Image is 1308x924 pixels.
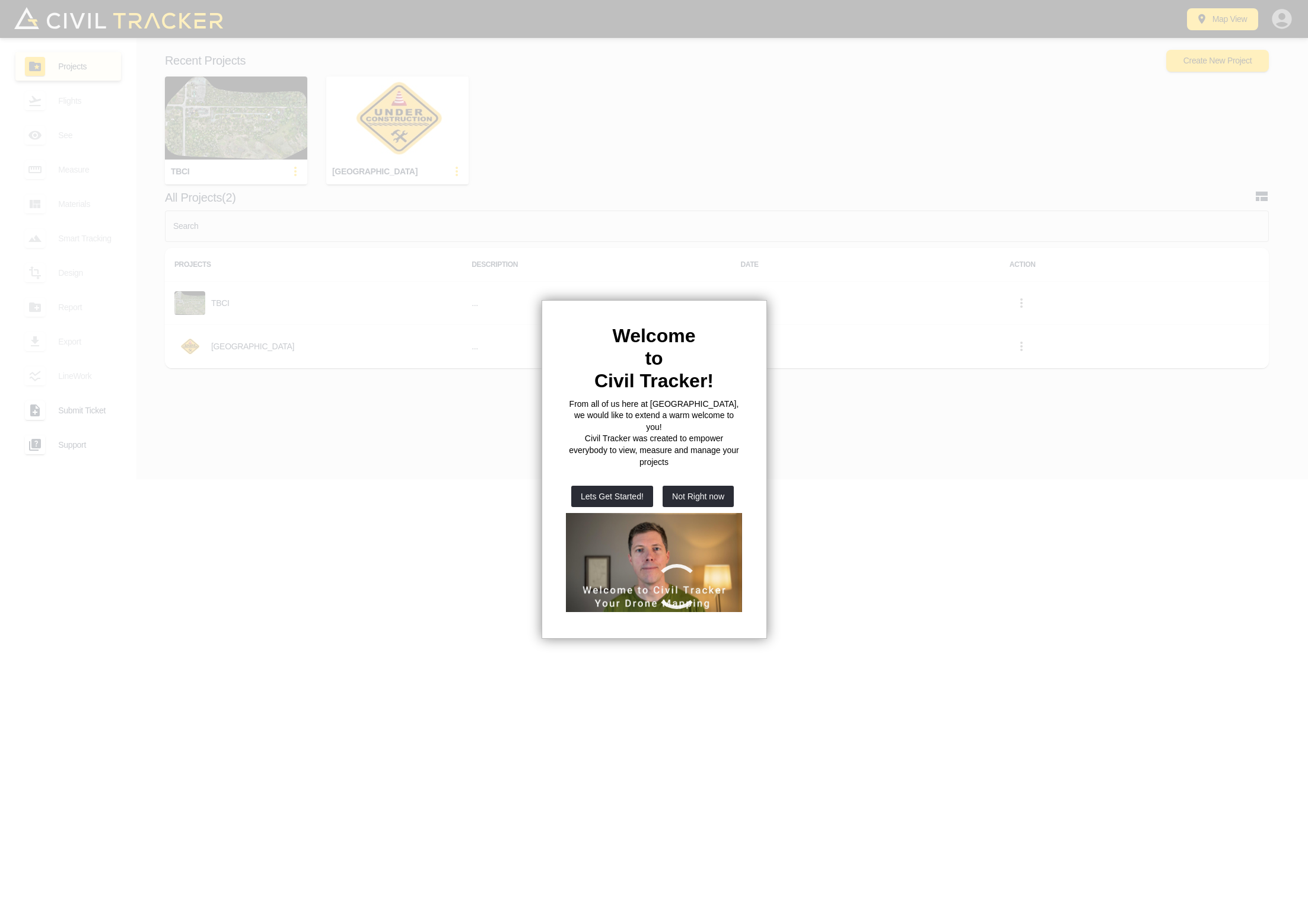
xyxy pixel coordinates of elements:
[663,486,734,507] button: Not Right now
[566,369,743,392] h2: Civil Tracker!
[566,513,743,613] iframe: Welcome to Civil Tracker
[566,399,743,434] p: From all of us here at [GEOGRAPHIC_DATA], we would like to extend a warm welcome to you!
[566,433,743,468] p: Civil Tracker was created to empower everybody to view, measure and manage your projects
[566,324,743,347] h2: Welcome
[571,486,653,507] button: Lets Get Started!
[566,347,743,369] h2: to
